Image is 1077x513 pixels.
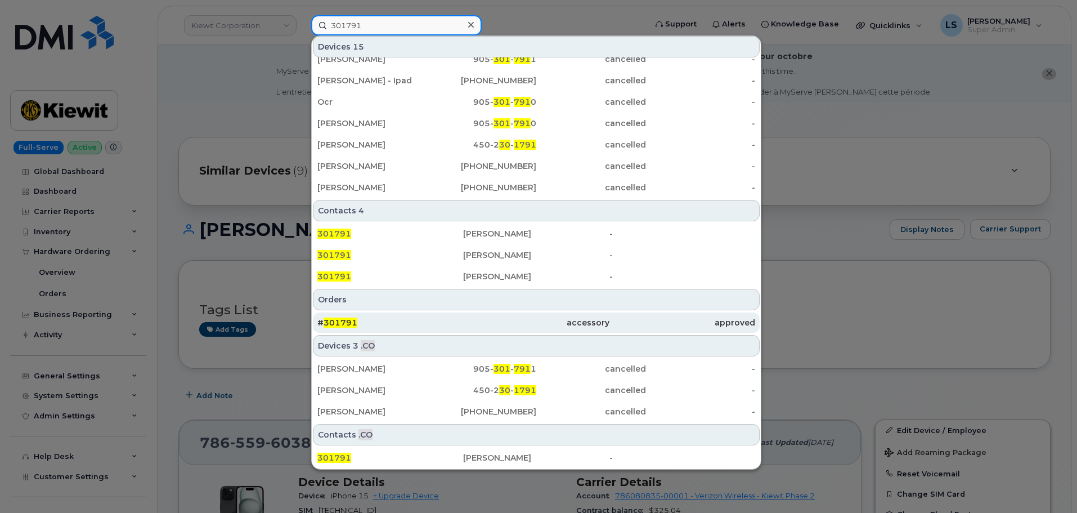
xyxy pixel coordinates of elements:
[427,96,537,108] div: 905- - 0
[313,448,760,468] a: 301791[PERSON_NAME]-
[463,271,609,282] div: [PERSON_NAME]
[536,75,646,86] div: cancelled
[313,177,760,198] a: [PERSON_NAME][PHONE_NUMBER]cancelled-
[514,385,536,395] span: 1791
[313,224,760,244] a: 301791[PERSON_NAME]-
[317,406,427,417] div: [PERSON_NAME]
[313,49,760,69] a: [PERSON_NAME]905-301-7911cancelled-
[514,364,531,374] span: 791
[646,406,756,417] div: -
[646,182,756,193] div: -
[313,335,760,356] div: Devices
[536,139,646,150] div: cancelled
[313,156,760,176] a: [PERSON_NAME][PHONE_NUMBER]cancelled-
[353,41,364,52] span: 15
[536,385,646,396] div: cancelled
[317,182,427,193] div: [PERSON_NAME]
[313,200,760,221] div: Contacts
[313,289,760,310] div: Orders
[1028,464,1069,505] iframe: Messenger Launcher
[427,118,537,129] div: 905- - 0
[609,271,755,282] div: -
[536,363,646,374] div: cancelled
[313,70,760,91] a: [PERSON_NAME] - Ipad[PHONE_NUMBER]cancelled-
[313,359,760,379] a: [PERSON_NAME]905-301-7911cancelled-
[313,36,760,57] div: Devices
[313,380,760,400] a: [PERSON_NAME]450-230-1791cancelled-
[317,250,351,260] span: 301791
[317,75,427,86] div: [PERSON_NAME] - Ipad
[514,54,531,64] span: 791
[313,135,760,155] a: [PERSON_NAME]450-230-1791cancelled-
[493,118,510,128] span: 301
[313,113,760,133] a: [PERSON_NAME]905-301-7910cancelled-
[646,118,756,129] div: -
[427,363,537,374] div: 905- - 1
[514,118,531,128] span: 791
[493,97,510,107] span: 301
[463,249,609,261] div: [PERSON_NAME]
[427,160,537,172] div: [PHONE_NUMBER]
[427,406,537,417] div: [PHONE_NUMBER]
[609,249,755,261] div: -
[463,228,609,239] div: [PERSON_NAME]
[324,318,357,328] span: 301791
[536,96,646,108] div: cancelled
[313,92,760,112] a: Ocr905-301-7910cancelled-
[646,53,756,65] div: -
[317,317,463,328] div: #
[358,205,364,216] span: 4
[317,229,351,239] span: 301791
[317,385,427,396] div: [PERSON_NAME]
[427,385,537,396] div: 450-2 -
[463,317,609,328] div: accessory
[358,429,373,440] span: .CO
[646,96,756,108] div: -
[609,452,755,463] div: -
[536,160,646,172] div: cancelled
[646,363,756,374] div: -
[313,424,760,445] div: Contacts
[317,453,351,463] span: 301791
[317,118,427,129] div: [PERSON_NAME]
[427,182,537,193] div: [PHONE_NUMBER]
[646,385,756,396] div: -
[536,182,646,193] div: cancelled
[493,54,510,64] span: 301
[514,140,536,150] span: 1791
[493,364,510,374] span: 301
[353,340,358,351] span: 3
[514,97,531,107] span: 791
[646,160,756,172] div: -
[463,452,609,463] div: [PERSON_NAME]
[313,313,760,333] a: #301791accessoryapproved
[609,317,755,328] div: approved
[499,385,510,395] span: 30
[609,228,755,239] div: -
[317,271,351,282] span: 301791
[317,96,427,108] div: Ocr
[361,340,375,351] span: .CO
[536,406,646,417] div: cancelled
[317,160,427,172] div: [PERSON_NAME]
[317,139,427,150] div: [PERSON_NAME]
[313,402,760,422] a: [PERSON_NAME][PHONE_NUMBER]cancelled-
[536,118,646,129] div: cancelled
[313,245,760,265] a: 301791[PERSON_NAME]-
[499,140,510,150] span: 30
[427,53,537,65] div: 905- - 1
[313,266,760,287] a: 301791[PERSON_NAME]-
[646,75,756,86] div: -
[536,53,646,65] div: cancelled
[427,139,537,150] div: 450-2 -
[427,75,537,86] div: [PHONE_NUMBER]
[646,139,756,150] div: -
[317,363,427,374] div: [PERSON_NAME]
[317,53,427,65] div: [PERSON_NAME]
